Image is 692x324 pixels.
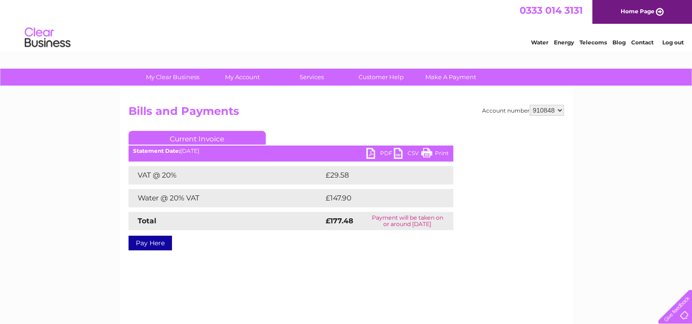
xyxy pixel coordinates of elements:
a: My Clear Business [135,69,210,86]
div: [DATE] [129,148,453,154]
a: Log out [662,39,683,46]
a: Pay Here [129,236,172,250]
h2: Bills and Payments [129,105,564,122]
a: Print [421,148,449,161]
a: Customer Help [343,69,419,86]
strong: £177.48 [326,216,353,225]
b: Statement Date: [133,147,180,154]
td: Water @ 20% VAT [129,189,323,207]
div: Account number [482,105,564,116]
td: £147.90 [323,189,436,207]
a: Blog [612,39,626,46]
div: Clear Business is a trading name of Verastar Limited (registered in [GEOGRAPHIC_DATA] No. 3667643... [130,5,563,44]
a: PDF [366,148,394,161]
a: 0333 014 3131 [520,5,583,16]
a: Energy [554,39,574,46]
a: Make A Payment [413,69,488,86]
a: Services [274,69,349,86]
a: My Account [204,69,280,86]
td: £29.58 [323,166,435,184]
td: Payment will be taken on or around [DATE] [362,212,453,230]
img: logo.png [24,24,71,52]
td: VAT @ 20% [129,166,323,184]
a: Water [531,39,548,46]
a: CSV [394,148,421,161]
a: Contact [631,39,654,46]
strong: Total [138,216,156,225]
a: Telecoms [579,39,607,46]
a: Current Invoice [129,131,266,145]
